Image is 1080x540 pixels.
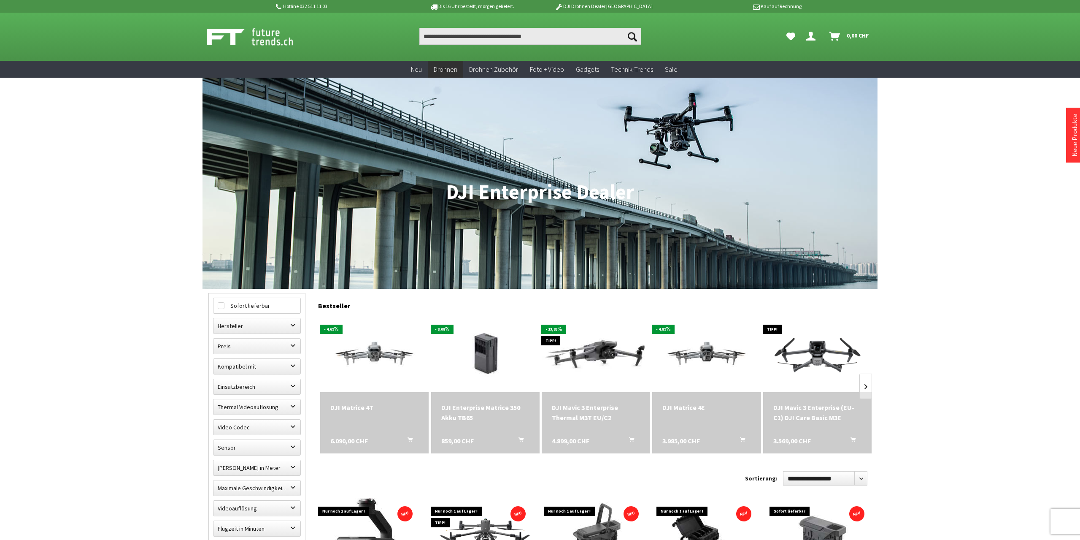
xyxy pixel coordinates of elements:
a: Drohnen Zubehör [463,61,524,78]
span: Technik-Trends [611,65,653,73]
span: Drohnen [434,65,457,73]
span: Sale [665,65,678,73]
img: DJI Mavic 3 Enterprise (EU-C1) DJI Care Basic M3E [763,323,872,385]
button: In den Warenkorb [508,436,529,447]
div: DJI Matrice 4T [330,402,418,412]
label: Sensor [213,440,300,455]
h1: DJI Enterprise Dealer [208,182,872,203]
span: 859,00 CHF [441,436,474,446]
label: Videoauflösung [213,501,300,516]
a: DJI Matrice 4E 3.985,00 CHF In den Warenkorb [662,402,751,412]
a: DJI Mavic 3 Enterprise (EU-C1) DJI Care Basic M3E 3.569,00 CHF In den Warenkorb [773,402,861,423]
label: Sofort lieferbar [213,298,300,313]
a: Sale [659,61,683,78]
div: DJI Matrice 4E [662,402,751,412]
a: DJI Mavic 3 Enterprise Thermal M3T EU/C2 4.899,00 CHF In den Warenkorb [552,402,640,423]
img: DJI Enterprise Matrice 350 Akku TB65 [438,316,533,392]
img: DJI Matrice 4E [652,323,761,385]
span: Neu [411,65,422,73]
button: In den Warenkorb [730,436,750,447]
p: Kauf auf Rechnung [670,1,801,11]
a: Foto + Video [524,61,570,78]
span: Foto + Video [530,65,564,73]
a: Warenkorb [826,28,873,45]
img: DJI Matrice 4T [320,323,429,385]
label: Hersteller [213,318,300,334]
a: Neu [405,61,428,78]
p: DJI Drohnen Dealer [GEOGRAPHIC_DATA] [538,1,670,11]
span: 6.090,00 CHF [330,436,368,446]
a: Gadgets [570,61,605,78]
img: DJI Mavic 3 Enterprise Thermal M3T EU/C2 [542,320,650,388]
label: Video Codec [213,420,300,435]
span: 3.985,00 CHF [662,436,700,446]
a: Neue Produkte [1070,114,1079,157]
span: 0,00 CHF [847,29,869,42]
a: Drohnen [428,61,463,78]
button: Suchen [624,28,641,45]
img: Shop Futuretrends - zur Startseite wechseln [207,26,312,47]
a: Dein Konto [803,28,822,45]
label: Einsatzbereich [213,379,300,394]
a: Technik-Trends [605,61,659,78]
label: Thermal Videoauflösung [213,399,300,415]
button: In den Warenkorb [840,436,861,447]
a: Meine Favoriten [782,28,799,45]
label: Flugzeit in Minuten [213,521,300,536]
span: 4.899,00 CHF [552,436,589,446]
span: Gadgets [576,65,599,73]
span: 3.569,00 CHF [773,436,811,446]
button: In den Warenkorb [397,436,418,447]
input: Produkt, Marke, Kategorie, EAN, Artikelnummer… [419,28,641,45]
a: DJI Enterprise Matrice 350 Akku TB65 859,00 CHF In den Warenkorb [441,402,529,423]
label: Maximale Geschwindigkeit in km/h [213,480,300,496]
label: Sortierung: [745,472,778,485]
p: Hotline 032 511 11 03 [274,1,406,11]
button: In den Warenkorb [619,436,639,447]
label: Kompatibel mit [213,359,300,374]
a: DJI Matrice 4T 6.090,00 CHF In den Warenkorb [330,402,418,412]
div: Bestseller [318,293,872,314]
div: DJI Mavic 3 Enterprise Thermal M3T EU/C2 [552,402,640,423]
label: Preis [213,339,300,354]
div: DJI Mavic 3 Enterprise (EU-C1) DJI Care Basic M3E [773,402,861,423]
p: Bis 16 Uhr bestellt, morgen geliefert. [406,1,537,11]
label: Maximale Flughöhe in Meter [213,460,300,475]
div: DJI Enterprise Matrice 350 Akku TB65 [441,402,529,423]
span: Drohnen Zubehör [469,65,518,73]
